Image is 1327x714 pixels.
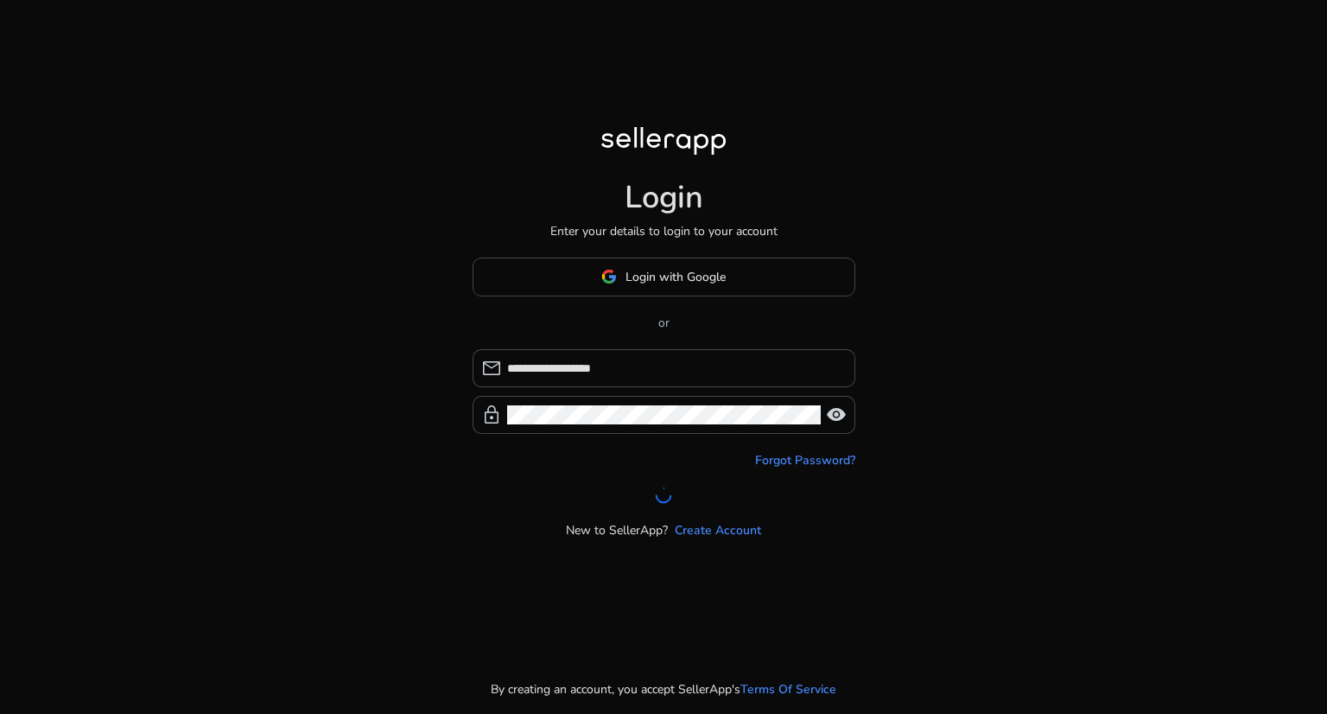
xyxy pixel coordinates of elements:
[625,179,703,216] h1: Login
[826,405,847,425] span: visibility
[550,222,778,240] p: Enter your details to login to your account
[473,258,855,296] button: Login with Google
[740,680,836,698] a: Terms Of Service
[675,521,761,539] a: Create Account
[481,405,502,425] span: lock
[566,521,668,539] p: New to SellerApp?
[481,358,502,379] span: mail
[473,314,855,332] p: or
[601,269,617,284] img: google-logo.svg
[625,268,726,286] span: Login with Google
[755,451,855,469] a: Forgot Password?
